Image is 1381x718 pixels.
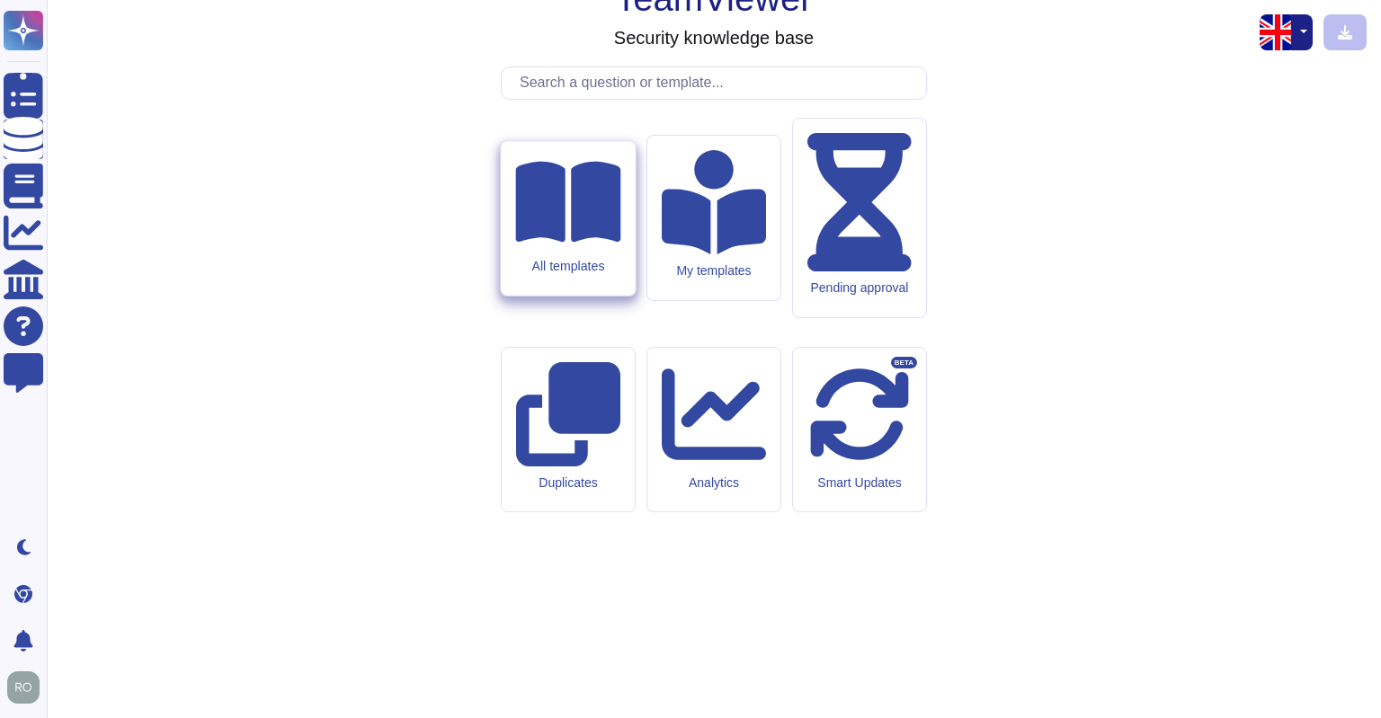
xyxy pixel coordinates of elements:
div: Smart Updates [807,475,912,491]
div: My templates [662,263,766,279]
div: All templates [515,258,620,273]
h3: Security knowledge base [614,27,814,49]
button: user [4,668,52,707]
div: BETA [891,357,917,369]
img: user [7,671,40,704]
div: Duplicates [516,475,620,491]
div: Pending approval [807,280,912,296]
img: en [1260,14,1296,50]
div: Analytics [662,475,766,491]
input: Search a question or template... [511,67,926,99]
